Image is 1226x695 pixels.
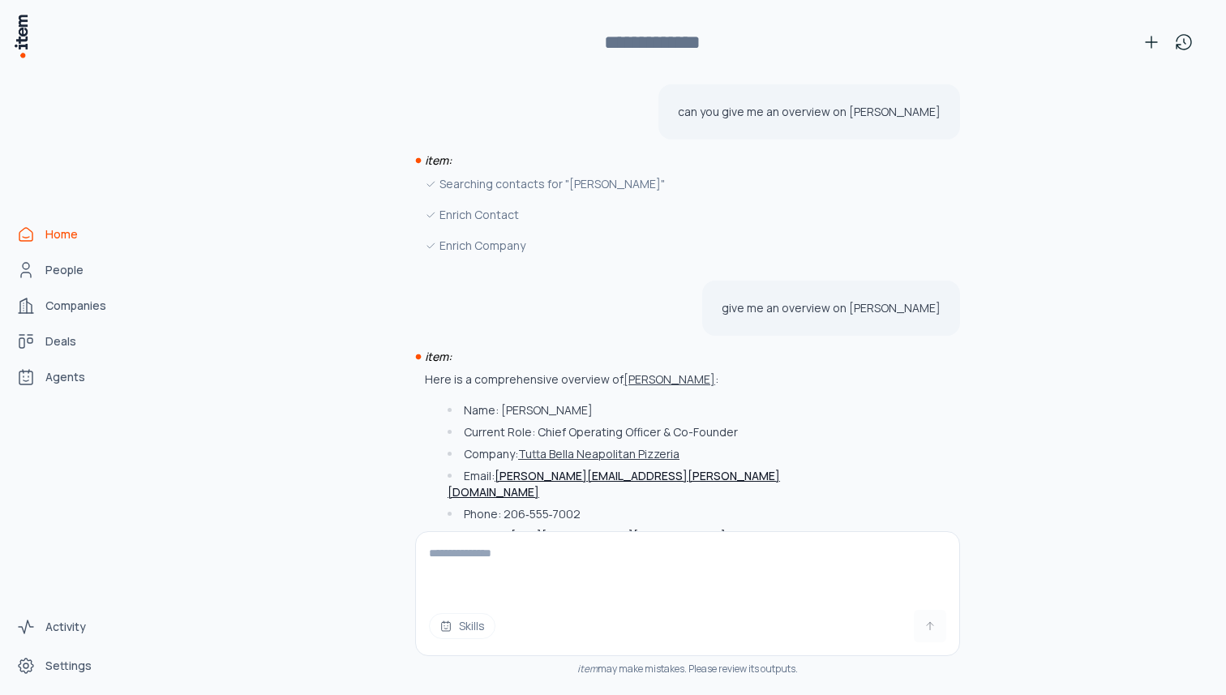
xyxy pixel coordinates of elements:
button: New conversation [1135,26,1168,58]
span: Home [45,226,78,242]
button: Tutta Bella Neapolitan Pizzeria [518,446,679,462]
button: View history [1168,26,1200,58]
span: Deals [45,333,76,350]
p: Here is a comprehensive overview of : [425,371,718,387]
span: People [45,262,84,278]
li: Current Role: Chief Operating Officer & Co-Founder [444,424,863,440]
div: Searching contacts for "[PERSON_NAME]" [425,175,863,193]
i: item: [425,349,452,364]
a: People [10,254,133,286]
a: [PERSON_NAME][EMAIL_ADDRESS][PERSON_NAME][DOMAIN_NAME] [448,468,780,500]
img: Item Brain Logo [13,13,29,59]
a: [URL][DOMAIN_NAME][PERSON_NAME] [511,528,726,543]
button: [PERSON_NAME] [624,371,715,388]
li: Email: [444,468,863,500]
span: Companies [45,298,106,314]
span: Settings [45,658,92,674]
li: Name: [PERSON_NAME] [444,402,863,418]
i: item: [425,152,452,168]
span: Skills [459,618,485,634]
div: Enrich Company [425,237,863,255]
button: Skills [429,613,495,639]
li: LinkedIn: [444,528,863,544]
p: can you give me an overview on [PERSON_NAME] [678,104,941,120]
span: Agents [45,369,85,385]
a: Activity [10,611,133,643]
a: Settings [10,650,133,682]
a: Agents [10,361,133,393]
span: Activity [45,619,86,635]
i: item [577,662,598,676]
p: give me an overview on [PERSON_NAME] [722,300,941,316]
a: Deals [10,325,133,358]
a: Companies [10,290,133,322]
li: Phone: 206‑555‑7002 [444,506,863,522]
div: may make mistakes. Please review its outputs. [415,663,960,676]
li: Company: [444,446,863,462]
a: Home [10,218,133,251]
div: Enrich Contact [425,206,863,224]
